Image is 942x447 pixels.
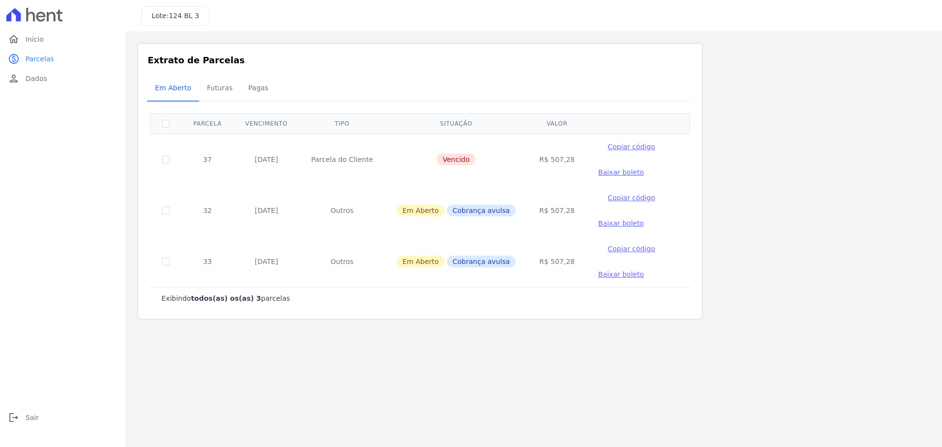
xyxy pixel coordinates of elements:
a: logoutSair [4,408,122,427]
a: homeInício [4,29,122,49]
a: Pagas [240,76,276,102]
a: Futuras [199,76,240,102]
span: Futuras [201,78,238,98]
button: Copiar código [598,193,664,203]
a: Baixar boleto [598,167,644,177]
h3: Extrato de Parcelas [148,53,692,67]
a: Baixar boleto [598,218,644,228]
td: Parcela do Cliente [299,133,385,185]
span: Em Aberto [396,205,445,216]
span: Copiar código [608,245,655,253]
th: Valor [527,113,586,133]
span: Cobrança avulsa [447,256,516,267]
i: home [8,33,20,45]
span: Cobrança avulsa [447,205,516,216]
span: Pagas [242,78,274,98]
td: R$ 507,28 [527,133,586,185]
i: logout [8,412,20,423]
span: Baixar boleto [598,270,644,278]
span: Dados [26,74,47,83]
span: Copiar código [608,194,655,202]
td: 33 [182,236,234,287]
span: Em Aberto [149,78,197,98]
td: R$ 507,28 [527,185,586,236]
td: R$ 507,28 [527,236,586,287]
a: Baixar boleto [598,269,644,279]
h3: Lote: [152,11,199,21]
button: Copiar código [598,142,664,152]
td: [DATE] [234,185,299,236]
span: 124 BL 3 [169,12,199,20]
p: Exibindo parcelas [161,293,290,303]
span: Copiar código [608,143,655,151]
span: Sair [26,413,39,422]
span: Vencido [437,154,475,165]
td: Outros [299,185,385,236]
td: [DATE] [234,236,299,287]
b: todos(as) os(as) 3 [191,294,261,302]
th: Parcela [182,113,234,133]
a: Em Aberto [147,76,199,102]
th: Situação [385,113,527,133]
a: personDados [4,69,122,88]
span: Em Aberto [396,256,445,267]
span: Parcelas [26,54,54,64]
button: Copiar código [598,244,664,254]
th: Tipo [299,113,385,133]
span: Baixar boleto [598,168,644,176]
i: paid [8,53,20,65]
td: [DATE] [234,133,299,185]
td: 37 [182,133,234,185]
th: Vencimento [234,113,299,133]
a: paidParcelas [4,49,122,69]
span: Baixar boleto [598,219,644,227]
i: person [8,73,20,84]
td: 32 [182,185,234,236]
span: Início [26,34,44,44]
td: Outros [299,236,385,287]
